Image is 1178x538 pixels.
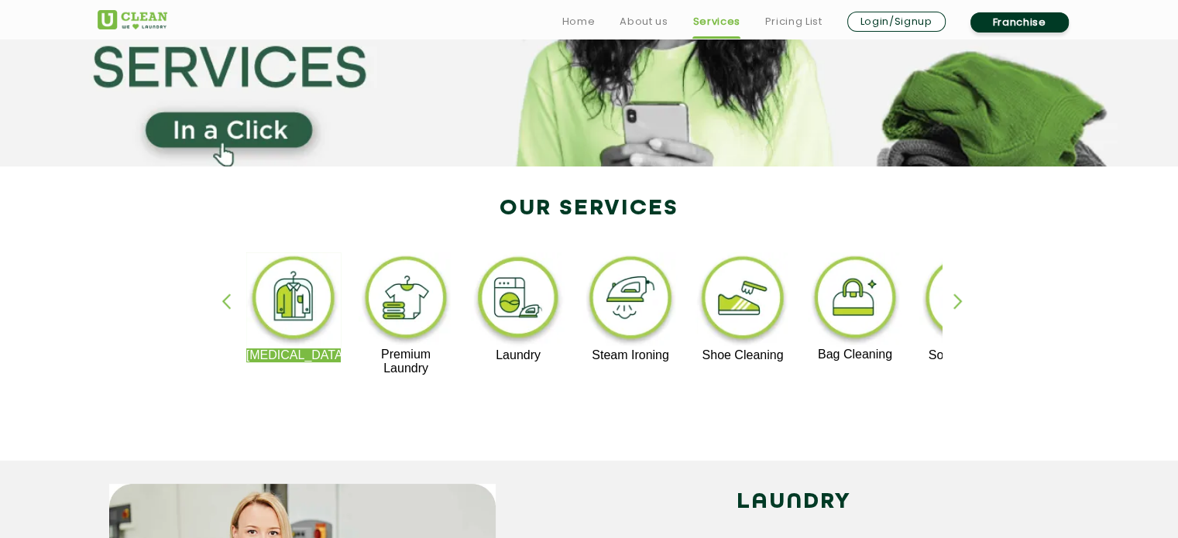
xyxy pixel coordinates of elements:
p: [MEDICAL_DATA] [246,348,342,362]
a: Franchise [970,12,1069,33]
p: Steam Ironing [583,348,678,362]
p: Sofa Cleaning [919,348,1015,362]
p: Premium Laundry [359,348,454,375]
img: laundry_cleaning_11zon.webp [471,252,566,348]
img: UClean Laundry and Dry Cleaning [98,10,167,29]
p: Bag Cleaning [808,348,903,362]
h2: LAUNDRY [519,484,1070,521]
img: steam_ironing_11zon.webp [583,252,678,348]
img: bag_cleaning_11zon.webp [808,252,903,348]
a: Pricing List [765,12,823,31]
img: premium_laundry_cleaning_11zon.webp [359,252,454,348]
a: Services [692,12,740,31]
p: Laundry [471,348,566,362]
img: shoe_cleaning_11zon.webp [695,252,791,348]
p: Shoe Cleaning [695,348,791,362]
a: Login/Signup [847,12,946,32]
img: dry_cleaning_11zon.webp [246,252,342,348]
a: About us [620,12,668,31]
img: sofa_cleaning_11zon.webp [919,252,1015,348]
a: Home [562,12,596,31]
